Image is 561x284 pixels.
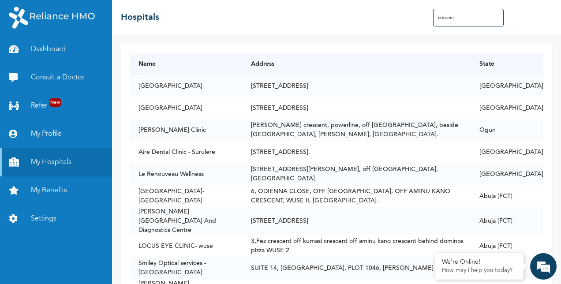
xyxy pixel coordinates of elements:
td: [GEOGRAPHIC_DATA] [471,75,543,97]
td: Abuja (FCT) [471,235,543,257]
div: Minimize live chat window [145,4,166,26]
td: [GEOGRAPHIC_DATA] [471,141,543,163]
td: Smiley Optical services -[GEOGRAPHIC_DATA] [130,257,242,279]
span: Conversation [4,254,86,260]
div: We're Online! [442,258,517,266]
td: [GEOGRAPHIC_DATA] [471,163,543,185]
td: Abuja (FCT) [471,185,543,207]
td: Ogun [471,119,543,141]
td: [GEOGRAPHIC_DATA] [130,75,242,97]
span: New [49,98,61,107]
td: 3,Fez crescent off kumasi crescent off aminu kano crescent behind dominos pizza WUSE 2 [242,235,471,257]
th: Address [242,53,471,75]
span: We're online! [51,94,122,183]
div: Chat with us now [46,49,148,61]
input: Search Hospitals... [433,9,504,26]
td: [STREET_ADDRESS] [242,75,471,97]
td: [GEOGRAPHIC_DATA] [130,97,242,119]
td: SUITE 14, [GEOGRAPHIC_DATA], PLOT 1046, [PERSON_NAME] CRESCENT [242,257,471,279]
img: d_794563401_company_1708531726252_794563401 [16,44,36,66]
td: [PERSON_NAME] crescent, powerline, off [GEOGRAPHIC_DATA], beside [GEOGRAPHIC_DATA], [PERSON_NAME]... [242,119,471,141]
p: How may I help you today? [442,267,517,274]
td: [PERSON_NAME][GEOGRAPHIC_DATA] And Diagnostics Centre [130,207,242,235]
td: [STREET_ADDRESS]. [242,141,471,163]
td: Abuja (FCT) [471,207,543,235]
td: [STREET_ADDRESS] [242,207,471,235]
td: LOCUS EYE CLINIC- wuse [130,235,242,257]
td: [PERSON_NAME] Clinic [130,119,242,141]
td: [GEOGRAPHIC_DATA]- [GEOGRAPHIC_DATA] [130,185,242,207]
img: RelianceHMO's Logo [9,7,95,29]
td: [STREET_ADDRESS] [242,97,471,119]
td: 6, ODIENNA CLOSE, OFF [GEOGRAPHIC_DATA], OFF AMINU KANO CRESCENT, WUSE II, [GEOGRAPHIC_DATA]. [242,185,471,207]
td: [STREET_ADDRESS][PERSON_NAME], off [GEOGRAPHIC_DATA], [GEOGRAPHIC_DATA] [242,163,471,185]
td: Le Renouveau Wellness [130,163,242,185]
div: FAQs [86,238,168,265]
th: State [471,53,543,75]
h2: Hospitals [121,11,159,24]
td: [GEOGRAPHIC_DATA] [471,97,543,119]
td: Aire Dental Clinic - Surulere [130,141,242,163]
th: Name [130,53,242,75]
textarea: Type your message and hit 'Enter' [4,207,168,238]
